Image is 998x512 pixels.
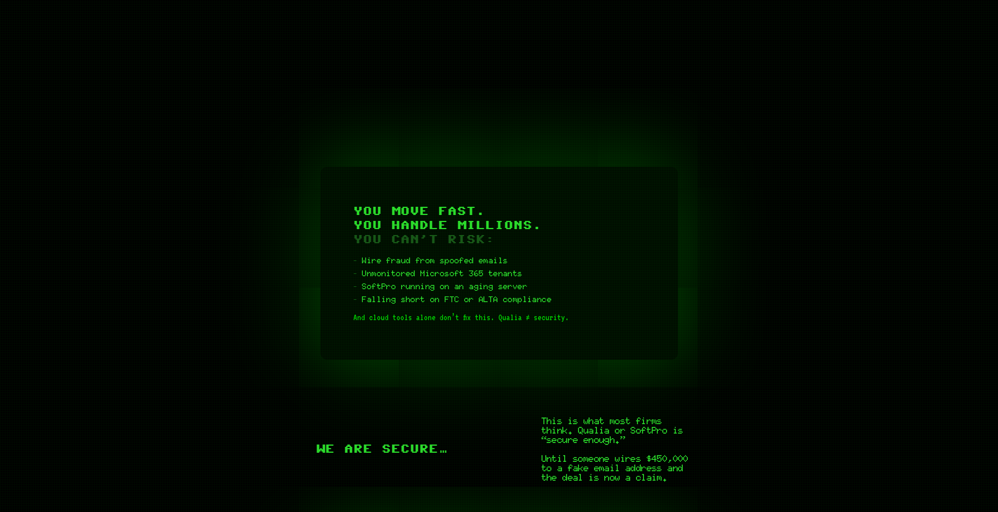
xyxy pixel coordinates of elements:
p: Falling short on FTC or ALTA compliance [362,295,645,303]
p: SoftPro running on an aging server [362,282,645,290]
p: Wire fraud from spoofed emails [362,256,645,264]
span: Until someone wires $450,000 to a fake email address and the deal is now a claim. [542,454,692,482]
p: We are secure… [306,442,457,456]
span: This is what most firms think. Qualia or SoftPro is “secure enough.” [542,416,692,445]
span: You can’t risk: [353,235,494,244]
p: And cloud tools alone don’t fix this. Qualia ≠ security. [353,313,645,322]
span: You Move Fast. You Handle Millions. [353,204,645,247]
p: Unmonitored Microsoft 365 tenants [362,269,645,277]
